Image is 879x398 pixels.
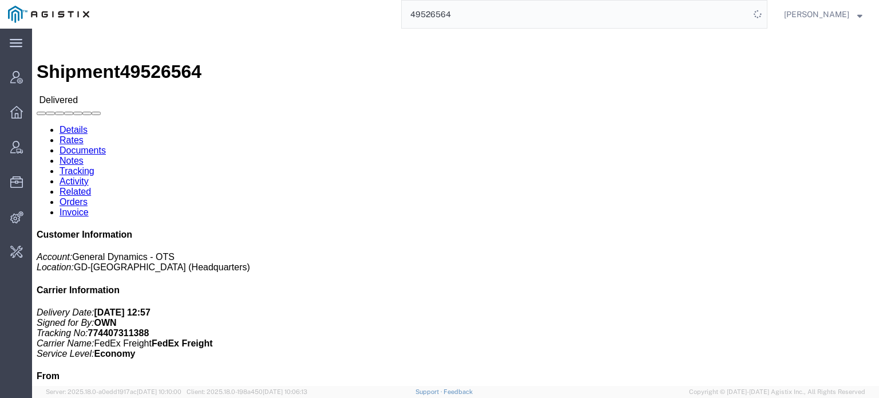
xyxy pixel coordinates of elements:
[187,388,307,395] span: Client: 2025.18.0-198a450
[46,388,181,395] span: Server: 2025.18.0-a0edd1917ac
[784,8,849,21] span: Stanislav Polovyi
[415,388,444,395] a: Support
[263,388,307,395] span: [DATE] 10:06:13
[32,29,879,386] iframe: FS Legacy Container
[444,388,473,395] a: Feedback
[689,387,865,397] span: Copyright © [DATE]-[DATE] Agistix Inc., All Rights Reserved
[402,1,750,28] input: Search for shipment number, reference number
[783,7,863,21] button: [PERSON_NAME]
[137,388,181,395] span: [DATE] 10:10:00
[8,6,89,23] img: logo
